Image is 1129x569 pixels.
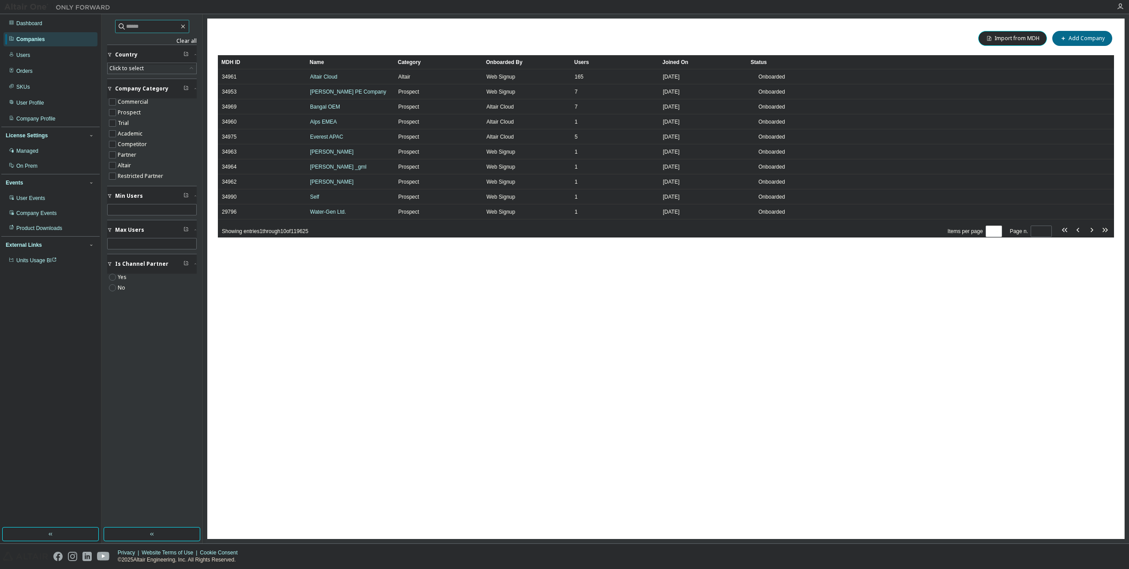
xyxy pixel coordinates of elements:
[310,164,366,170] a: [PERSON_NAME] _gml
[3,552,48,561] img: altair_logo.svg
[398,178,419,185] span: Prospect
[978,31,1047,46] button: Import from MDH
[751,55,1061,69] div: Status
[118,139,149,150] label: Competitor
[663,193,680,200] span: [DATE]
[486,73,515,80] span: Web Signup
[222,88,236,95] span: 34953
[310,194,319,200] a: Self
[16,115,56,122] div: Company Profile
[16,83,30,90] div: SKUs
[115,260,168,268] span: Is Channel Partner
[118,556,243,564] p: © 2025 Altair Engineering, Inc. All Rights Reserved.
[53,552,63,561] img: facebook.svg
[118,549,142,556] div: Privacy
[107,254,197,274] button: Is Channel Partner
[759,134,785,140] span: Onboarded
[663,88,680,95] span: [DATE]
[6,241,42,249] div: External Links
[118,118,131,128] label: Trial
[107,186,197,206] button: Min Users
[310,55,391,69] div: Name
[16,147,38,154] div: Managed
[486,193,515,200] span: Web Signup
[575,193,578,200] span: 1
[310,149,354,155] a: [PERSON_NAME]
[759,164,785,170] span: Onboarded
[16,195,45,202] div: User Events
[1010,226,1052,237] span: Page n.
[662,55,744,69] div: Joined On
[118,283,127,293] label: No
[486,88,515,95] span: Web Signup
[398,88,419,95] span: Prospect
[200,549,243,556] div: Cookie Consent
[142,549,200,556] div: Website Terms of Use
[663,163,680,170] span: [DATE]
[4,3,115,11] img: Altair One
[486,55,567,69] div: Onboarded By
[222,163,236,170] span: 34964
[575,88,578,95] span: 7
[759,89,785,95] span: Onboarded
[759,74,785,80] span: Onboarded
[109,65,144,72] div: Click to select
[221,55,303,69] div: MDH ID
[68,552,77,561] img: instagram.svg
[574,55,655,69] div: Users
[759,149,785,155] span: Onboarded
[107,220,197,240] button: Max Users
[575,118,578,125] span: 1
[16,99,44,106] div: User Profile
[222,73,236,80] span: 34961
[398,103,419,110] span: Prospect
[115,226,144,234] span: Max Users
[183,192,189,200] span: Clear filter
[310,74,337,80] a: Altair Cloud
[222,208,236,215] span: 29796
[183,51,189,58] span: Clear filter
[97,552,110,561] img: youtube.svg
[310,104,340,110] a: Bangal OEM
[118,160,133,171] label: Altair
[118,128,144,139] label: Academic
[663,118,680,125] span: [DATE]
[222,178,236,185] span: 34962
[16,36,45,43] div: Companies
[16,210,56,217] div: Company Events
[118,272,128,283] label: Yes
[222,118,236,125] span: 34960
[222,103,236,110] span: 34969
[486,148,515,155] span: Web Signup
[222,193,236,200] span: 34990
[115,192,143,200] span: Min Users
[575,208,578,215] span: 1
[16,225,62,232] div: Product Downloads
[663,73,680,80] span: [DATE]
[6,179,23,186] div: Events
[759,194,785,200] span: Onboarded
[16,52,30,59] div: Users
[759,119,785,125] span: Onboarded
[310,89,386,95] a: [PERSON_NAME] PE Company
[1052,31,1112,46] button: Add Company
[222,228,308,234] span: Showing entries 1 through 10 of 119625
[948,226,1002,237] span: Items per page
[222,148,236,155] span: 34963
[398,73,410,80] span: Altair
[759,209,785,215] span: Onboarded
[575,73,583,80] span: 165
[118,97,150,107] label: Commercial
[108,63,196,74] div: Click to select
[398,163,419,170] span: Prospect
[183,226,189,234] span: Clear filter
[398,208,419,215] span: Prospect
[115,51,138,58] span: Country
[310,119,337,125] a: Alps EMEA
[16,257,57,264] span: Units Usage BI
[575,103,578,110] span: 7
[115,85,168,92] span: Company Category
[107,45,197,64] button: Country
[486,178,515,185] span: Web Signup
[118,107,142,118] label: Prospect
